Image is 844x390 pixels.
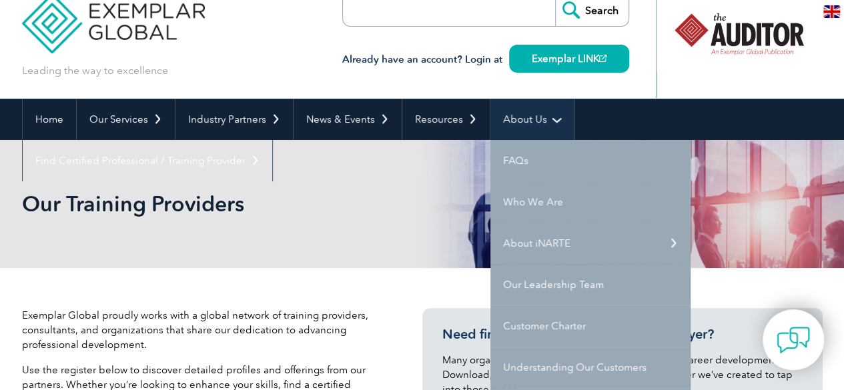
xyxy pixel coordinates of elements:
[490,305,691,347] a: Customer Charter
[490,99,574,140] a: About Us
[23,99,76,140] a: Home
[599,55,606,62] img: open_square.png
[294,99,402,140] a: News & Events
[823,5,840,18] img: en
[22,63,168,78] p: Leading the way to excellence
[509,45,629,73] a: Exemplar LINK
[490,264,691,305] a: Our Leadership Team
[442,326,803,343] h3: Need financial support from your employer?
[777,323,810,357] img: contact-chat.png
[22,193,582,215] h2: Our Training Providers
[77,99,175,140] a: Our Services
[490,140,691,181] a: FAQs
[175,99,293,140] a: Industry Partners
[490,223,691,264] a: About iNARTE
[342,51,629,68] h3: Already have an account? Login at
[490,347,691,388] a: Understanding Our Customers
[490,181,691,223] a: Who We Are
[402,99,490,140] a: Resources
[22,308,382,352] p: Exemplar Global proudly works with a global network of training providers, consultants, and organ...
[23,140,272,181] a: Find Certified Professional / Training Provider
